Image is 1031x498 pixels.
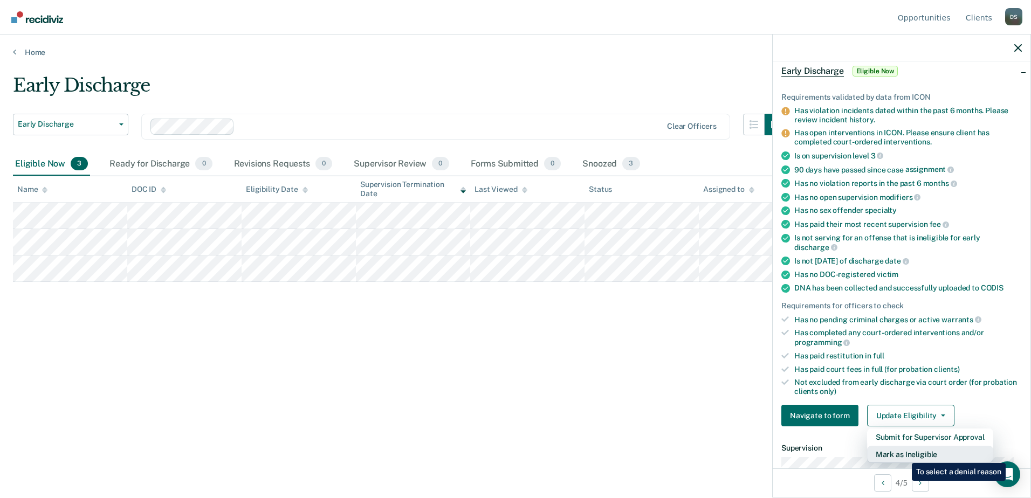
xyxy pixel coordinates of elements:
[794,219,1022,229] div: Has paid their most recent supervision
[794,233,1022,252] div: Is not serving for an offense that is ineligible for early
[871,151,884,160] span: 3
[773,54,1030,88] div: Early DischargeEligible Now
[544,157,561,171] span: 0
[934,365,960,373] span: clients)
[794,270,1022,279] div: Has no DOC-registered
[867,428,993,446] button: Submit for Supervisor Approval
[781,405,858,426] button: Navigate to form
[794,151,1022,161] div: Is on supervision level
[246,185,308,194] div: Eligibility Date
[469,153,563,176] div: Forms Submitted
[853,66,898,77] span: Eligible Now
[912,474,929,492] button: Next Opportunity
[794,165,1022,175] div: 90 days have passed since case
[794,328,1022,347] div: Has completed any court-ordered interventions and/or
[794,106,1022,124] div: Has violation incidents dated within the past 6 months. Please review incident history.
[781,93,1022,102] div: Requirements validated by data from ICON
[794,315,1022,324] div: Has no pending criminal charges or active
[13,153,90,176] div: Eligible Now
[107,153,214,176] div: Ready for Discharge
[941,315,981,324] span: warrants
[13,74,786,105] div: Early Discharge
[867,446,993,463] button: Mark as Ineligible
[232,153,334,176] div: Revisions Requests
[773,468,1030,497] div: 4 / 5
[923,179,957,188] span: months
[794,243,837,252] span: discharge
[1005,8,1022,25] div: D S
[475,185,527,194] div: Last Viewed
[794,351,1022,361] div: Has paid restitution in
[794,178,1022,188] div: Has no violation reports in the past 6
[867,405,954,426] button: Update Eligibility
[360,180,466,198] div: Supervision Termination Date
[781,66,844,77] span: Early Discharge
[352,153,451,176] div: Supervisor Review
[18,120,115,129] span: Early Discharge
[930,220,949,229] span: fee
[981,283,1003,292] span: CODIS
[905,165,954,174] span: assignment
[879,193,921,202] span: modifiers
[994,461,1020,487] div: Open Intercom Messenger
[874,474,891,492] button: Previous Opportunity
[877,270,898,279] span: victim
[865,206,897,215] span: specialty
[315,157,332,171] span: 0
[794,338,850,347] span: programming
[781,405,863,426] a: Navigate to form link
[622,157,640,171] span: 3
[867,428,993,463] div: Dropdown Menu
[794,378,1022,396] div: Not excluded from early discharge via court order (for probation clients
[794,192,1022,202] div: Has no open supervision
[589,185,612,194] div: Status
[432,157,449,171] span: 0
[71,157,88,171] span: 3
[794,206,1022,215] div: Has no sex offender
[195,157,212,171] span: 0
[794,256,1022,266] div: Is not [DATE] of discharge
[1005,8,1022,25] button: Profile dropdown button
[17,185,47,194] div: Name
[781,444,1022,453] dt: Supervision
[885,257,909,265] span: date
[11,11,63,23] img: Recidiviz
[794,283,1022,293] div: DNA has been collected and successfully uploaded to
[13,47,1018,57] a: Home
[580,153,642,176] div: Snoozed
[873,351,884,360] span: full
[132,185,166,194] div: DOC ID
[667,122,717,131] div: Clear officers
[781,301,1022,310] div: Requirements for officers to check
[794,365,1022,374] div: Has paid court fees in full (for probation
[794,128,1022,147] div: Has open interventions in ICON. Please ensure client has completed court-ordered interventions.
[820,387,836,396] span: only)
[703,185,754,194] div: Assigned to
